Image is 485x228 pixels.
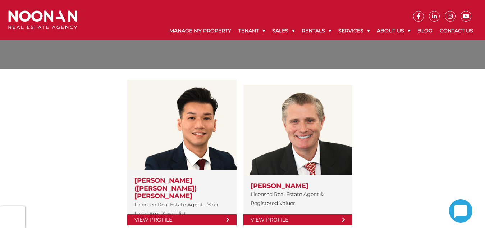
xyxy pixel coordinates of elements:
[298,22,335,40] a: Rentals
[127,214,236,225] a: View Profile
[269,22,298,40] a: Sales
[373,22,414,40] a: About Us
[134,177,229,200] h3: [PERSON_NAME] ([PERSON_NAME]) [PERSON_NAME]
[8,10,77,30] img: Noonan Real Estate Agency
[335,22,373,40] a: Services
[243,214,352,225] a: View Profile
[134,200,229,218] p: Licensed Real Estate Agent - Your Local Area Specialist
[414,22,436,40] a: Blog
[166,22,235,40] a: Manage My Property
[251,182,345,190] h3: [PERSON_NAME]
[251,190,345,208] p: Licensed Real Estate Agent & Registered Valuer
[235,22,269,40] a: Tenant
[436,22,477,40] a: Contact Us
